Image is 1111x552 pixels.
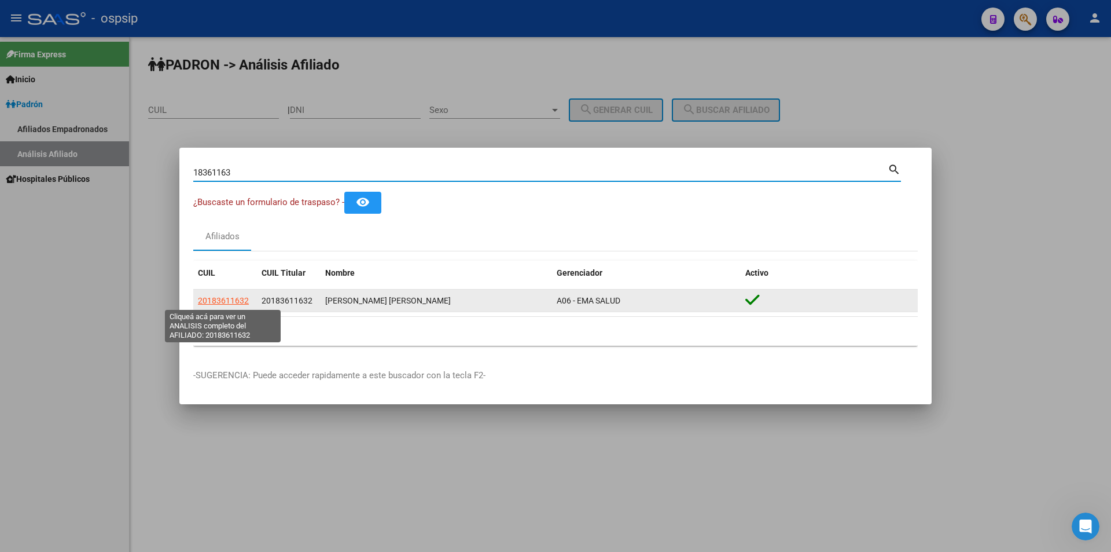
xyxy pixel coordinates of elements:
[1072,513,1099,540] iframe: Intercom live chat
[193,197,344,207] span: ¿Buscaste un formulario de traspaso? -
[262,296,312,305] span: 20183611632
[193,261,257,286] datatable-header-cell: CUIL
[193,369,918,382] p: -SUGERENCIA: Puede acceder rapidamente a este buscador con la tecla F2-
[356,195,370,209] mat-icon: remove_red_eye
[321,261,552,286] datatable-header-cell: Nombre
[325,268,355,277] span: Nombre
[193,317,918,346] div: 1 total
[257,261,321,286] datatable-header-cell: CUIL Titular
[888,162,901,176] mat-icon: search
[552,261,741,286] datatable-header-cell: Gerenciador
[198,296,249,305] span: 20183611632
[745,268,768,277] span: Activo
[205,230,240,243] div: Afiliados
[557,268,602,277] span: Gerenciador
[262,268,306,277] span: CUIL Titular
[557,296,620,305] span: A06 - EMA SALUD
[198,268,215,277] span: CUIL
[741,261,918,286] datatable-header-cell: Activo
[325,294,547,308] div: [PERSON_NAME] [PERSON_NAME]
